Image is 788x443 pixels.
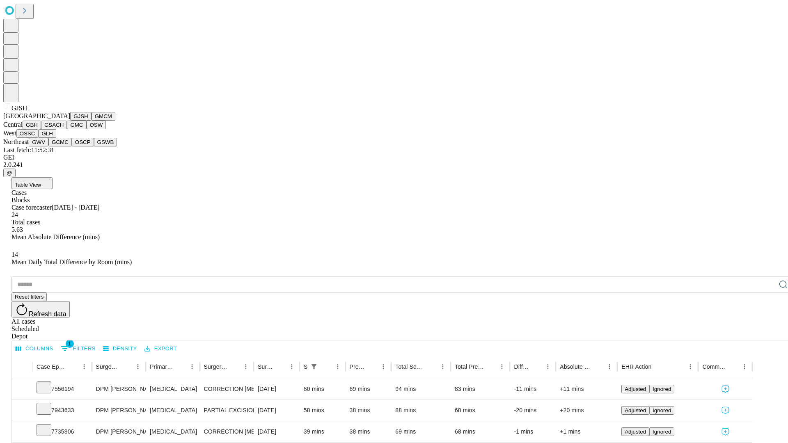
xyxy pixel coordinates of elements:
button: GBH [23,121,41,129]
span: 1 [66,340,74,348]
span: [DATE] - [DATE] [52,204,99,211]
button: Sort [426,361,437,372]
div: Absolute Difference [560,363,591,370]
button: Sort [229,361,240,372]
span: 24 [11,211,18,218]
button: Menu [332,361,344,372]
span: Ignored [653,407,671,413]
button: GLH [38,129,56,138]
button: Sort [175,361,186,372]
span: [GEOGRAPHIC_DATA] [3,112,70,119]
span: Mean Absolute Difference (mins) [11,233,100,240]
div: 2.0.241 [3,161,785,169]
span: Ignored [653,386,671,392]
button: Density [101,343,139,355]
div: [DATE] [258,379,295,400]
div: Case Epic Id [37,363,66,370]
button: Menu [378,361,389,372]
button: Refresh data [11,301,70,317]
button: Sort [652,361,664,372]
div: 94 mins [395,379,447,400]
button: Ignored [649,385,674,393]
button: Menu [739,361,750,372]
span: @ [7,170,12,176]
button: GWV [29,138,48,146]
span: Central [3,121,23,128]
div: Total Predicted Duration [455,363,484,370]
div: DPM [PERSON_NAME] [PERSON_NAME] [96,421,142,442]
div: PARTIAL EXCISION PHALANX OF TOE [204,400,250,421]
div: [MEDICAL_DATA] [150,400,195,421]
div: [MEDICAL_DATA] [150,421,195,442]
div: 68 mins [455,400,506,421]
div: Surgeon Name [96,363,120,370]
div: CORRECTION [MEDICAL_DATA] [204,421,250,442]
div: -20 mins [514,400,552,421]
div: -1 mins [514,421,552,442]
button: Menu [437,361,449,372]
span: Ignored [653,429,671,435]
button: Menu [496,361,508,372]
button: Sort [121,361,132,372]
button: Menu [240,361,252,372]
div: Surgery Name [204,363,228,370]
div: 69 mins [350,379,387,400]
div: 7735806 [37,421,88,442]
div: [DATE] [258,421,295,442]
span: Adjusted [625,386,646,392]
button: Show filters [308,361,320,372]
button: GCMC [48,138,72,146]
button: Menu [604,361,615,372]
button: Expand [16,425,28,439]
div: +11 mins [560,379,613,400]
button: Export [142,343,179,355]
span: Northeast [3,138,29,145]
div: Surgery Date [258,363,274,370]
span: Total cases [11,219,40,226]
div: Predicted In Room Duration [350,363,366,370]
button: Table View [11,177,53,189]
button: Show filters [59,342,98,355]
span: Refresh data [29,311,66,317]
div: EHR Action [621,363,651,370]
div: Difference [514,363,530,370]
div: GEI [3,154,785,161]
span: 5.63 [11,226,23,233]
span: Last fetch: 11:52:31 [3,146,54,153]
button: Menu [186,361,198,372]
button: @ [3,169,16,177]
div: +1 mins [560,421,613,442]
button: Adjusted [621,385,649,393]
span: West [3,130,16,137]
div: 38 mins [350,421,387,442]
div: 7556194 [37,379,88,400]
span: Case forecaster [11,204,52,211]
button: Adjusted [621,427,649,436]
button: GJSH [70,112,92,121]
button: Sort [531,361,542,372]
span: Adjusted [625,429,646,435]
div: Comments [702,363,726,370]
div: 1 active filter [308,361,320,372]
div: -11 mins [514,379,552,400]
button: Sort [275,361,286,372]
div: +20 mins [560,400,613,421]
button: Menu [286,361,298,372]
button: Adjusted [621,406,649,415]
button: OSW [87,121,106,129]
div: [DATE] [258,400,295,421]
div: 7943633 [37,400,88,421]
button: Expand [16,404,28,418]
button: Ignored [649,427,674,436]
span: Mean Daily Total Difference by Room (mins) [11,258,132,265]
button: GMCM [92,112,115,121]
div: 58 mins [304,400,341,421]
button: Reset filters [11,292,47,301]
span: Adjusted [625,407,646,413]
button: Sort [727,361,739,372]
span: GJSH [11,105,27,112]
div: 38 mins [350,400,387,421]
div: 39 mins [304,421,341,442]
button: Expand [16,382,28,397]
button: OSCP [72,138,94,146]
